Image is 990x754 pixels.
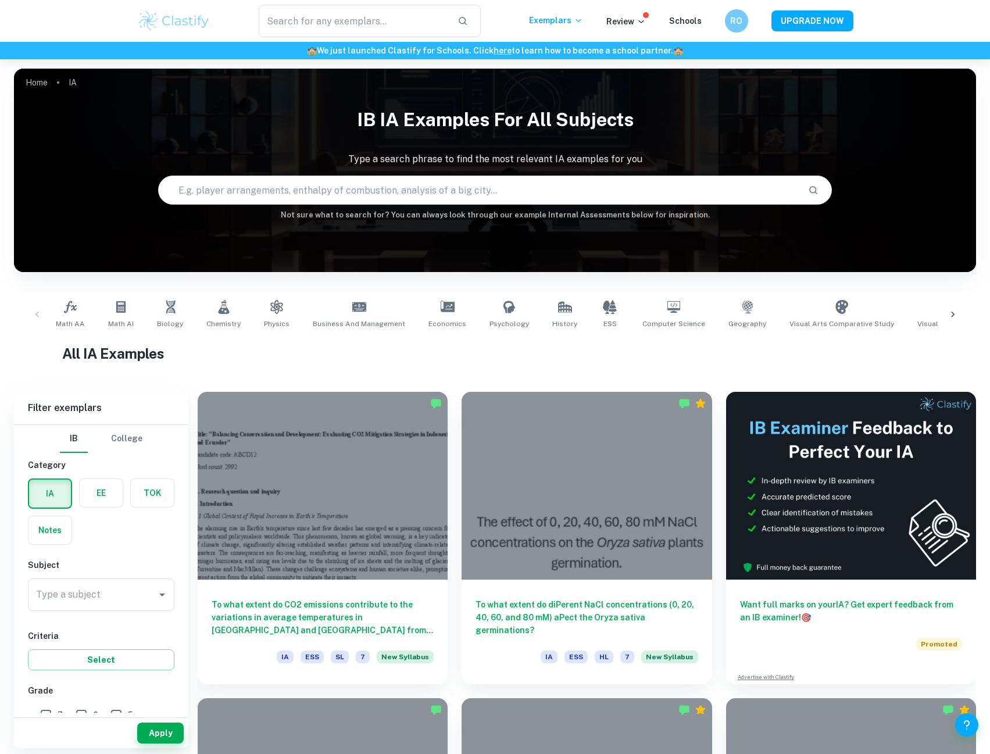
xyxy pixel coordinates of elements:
span: 7 [356,651,370,663]
div: Premium [695,398,706,409]
a: here [494,46,512,55]
p: Review [606,15,646,28]
h1: All IA Examples [62,343,928,364]
span: New Syllabus [377,651,434,663]
h6: We just launched Clastify for Schools. Click to learn how to become a school partner. [2,44,988,57]
span: SL [331,651,349,663]
img: Marked [430,398,442,409]
img: Marked [942,704,954,716]
button: Apply [137,723,184,744]
h6: RO [730,15,743,27]
span: HL [595,651,613,663]
a: Want full marks on yourIA? Get expert feedback from an IB examiner!PromotedAdvertise with Clastify [726,392,976,684]
span: Math AI [108,319,134,329]
h6: Criteria [28,630,174,642]
h6: Not sure what to search for? You can always look through our example Internal Assessments below f... [14,209,976,221]
h6: Filter exemplars [14,392,188,424]
h6: Grade [28,684,174,697]
span: Geography [728,319,766,329]
p: IA [69,76,77,89]
img: Marked [678,704,690,716]
input: Search for any exemplars... [259,5,449,37]
button: EE [80,479,123,507]
span: 🎯 [801,613,811,622]
span: Promoted [916,638,962,651]
button: Help and Feedback [955,713,978,737]
button: IB [60,425,88,453]
span: Economics [428,319,466,329]
span: Computer Science [642,319,705,329]
div: Starting from the May 2026 session, the ESS IA requirements have changed. We created this exempla... [641,651,698,670]
span: ESS [301,651,324,663]
h6: Want full marks on your IA ? Get expert feedback from an IB examiner! [740,598,962,624]
span: 6 [93,709,98,721]
p: Exemplars [529,14,583,27]
a: To what extent do diPerent NaCl concentrations (0, 20, 40, 60, and 80 mM) aPect the Oryza sativa ... [462,392,712,684]
h6: To what extent do diPerent NaCl concentrations (0, 20, 40, 60, and 80 mM) aPect the Oryza sativa ... [476,598,698,637]
span: IA [277,651,294,663]
img: Clastify logo [137,9,211,33]
button: IA [29,480,71,508]
span: Business and Management [313,319,405,329]
span: Psychology [489,319,529,329]
button: Search [803,180,823,200]
button: UPGRADE NOW [771,10,853,31]
input: E.g. player arrangements, enthalpy of combustion, analysis of a big city... [159,174,799,206]
span: Math AA [56,319,85,329]
h6: To what extent do CO2 emissions contribute to the variations in average temperatures in [GEOGRAPH... [212,598,434,637]
span: Visual Arts Comparative Study [789,319,894,329]
button: RO [725,9,748,33]
span: Chemistry [206,319,241,329]
span: Physics [264,319,290,329]
button: TOK [131,479,174,507]
a: Advertise with Clastify [738,673,794,681]
span: 🏫 [307,46,317,55]
img: Marked [678,398,690,409]
img: Marked [430,704,442,716]
span: 5 [128,709,133,721]
button: Select [28,649,174,670]
button: College [111,425,142,453]
span: 7 [620,651,634,663]
div: Premium [959,704,970,716]
h6: Subject [28,559,174,571]
h6: Category [28,459,174,471]
button: Notes [28,516,72,544]
span: History [552,319,577,329]
span: New Syllabus [641,651,698,663]
a: Schools [669,16,702,26]
div: Filter type choice [60,425,142,453]
button: Open [154,587,170,603]
span: 🏫 [673,46,683,55]
span: IA [541,651,557,663]
span: 7 [58,709,63,721]
span: ESS [564,651,588,663]
a: To what extent do CO2 emissions contribute to the variations in average temperatures in [GEOGRAPH... [198,392,448,684]
span: Biology [157,319,183,329]
h1: IB IA examples for all subjects [14,101,976,138]
img: Thumbnail [726,392,976,580]
a: Home [26,74,48,91]
div: Starting from the May 2026 session, the ESS IA requirements have changed. We created this exempla... [377,651,434,670]
span: ESS [603,319,617,329]
p: Type a search phrase to find the most relevant IA examples for you [14,152,976,166]
div: Premium [695,704,706,716]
